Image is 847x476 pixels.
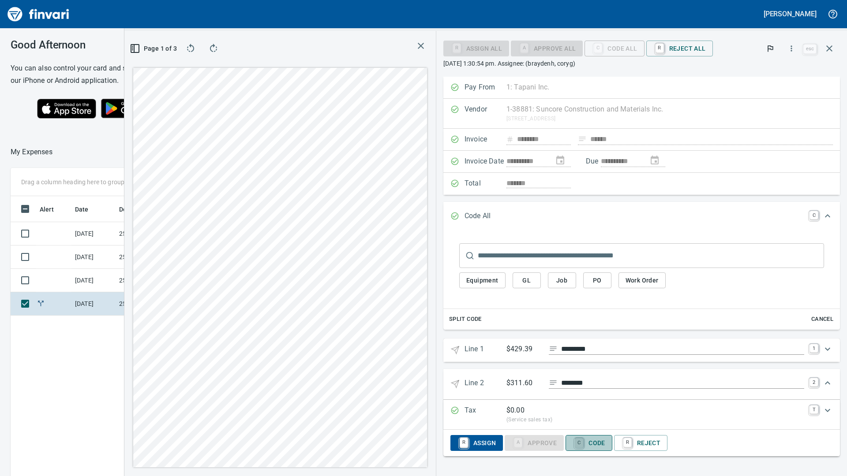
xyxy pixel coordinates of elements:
span: GL [520,275,534,286]
span: Code [573,435,605,450]
a: 2 [810,378,818,387]
a: 1 [810,344,818,353]
a: R [460,438,468,447]
span: Equipment [466,275,498,286]
td: 250502 [116,292,195,316]
p: $311.60 [506,378,542,389]
img: Download on the App Store [37,99,96,119]
div: Coding Required [511,44,583,52]
td: [DATE] [71,292,116,316]
td: 250502 [116,245,195,269]
h5: [PERSON_NAME] [764,9,817,19]
button: More [782,39,801,58]
span: Cancel [810,314,834,324]
button: CCode [566,435,612,451]
button: Page 1 of 3 [131,41,176,56]
button: PO [583,272,611,289]
p: $429.39 [506,344,542,355]
span: Split transaction [36,301,45,306]
div: Code All [585,44,644,52]
button: RAssign [450,435,503,451]
span: Split Code [449,314,482,324]
div: Expand [443,202,840,231]
td: [DATE] [71,245,116,269]
h3: Good Afternoon [11,39,198,51]
div: Coding Required [505,439,564,446]
td: 250502 [116,222,195,245]
button: GL [513,272,541,289]
p: Code All [465,211,506,222]
span: Close invoice [801,38,840,59]
p: $ 0.00 [506,405,525,416]
button: Cancel [808,312,836,326]
p: Drag a column heading here to group the table [21,178,150,186]
div: Expand [443,338,840,362]
span: PO [590,275,604,286]
span: Reject All [653,41,706,56]
a: R [656,43,664,53]
span: Date [75,204,100,215]
a: C [575,438,583,448]
td: 250502 [116,269,195,292]
span: Reject [621,435,660,450]
span: Description [119,204,152,215]
button: Flag [761,39,780,58]
a: esc [803,44,817,54]
img: Finvari [5,4,71,25]
p: [DATE] 1:30:54 pm. Assignee: (braydenh, coryg) [443,59,840,68]
span: Date [75,204,89,215]
button: Job [548,272,576,289]
p: Line 2 [465,378,506,390]
a: R [623,438,632,447]
span: Alert [40,204,65,215]
div: Expand [443,430,840,456]
div: Assign All [443,44,509,52]
div: Expand [443,400,840,430]
td: [DATE] [71,222,116,245]
button: Equipment [459,272,506,289]
span: Description [119,204,164,215]
span: Assign [457,435,496,450]
span: Alert [40,204,54,215]
p: My Expenses [11,147,52,157]
td: [DATE] [71,269,116,292]
a: T [810,405,818,414]
button: Work Order [618,272,666,289]
p: Tax [465,405,506,424]
button: Split Code [447,312,484,326]
h6: You can also control your card and submit expenses from our iPhone or Android application. [11,62,198,87]
img: Get it on Google Play [96,94,172,123]
button: RReject All [646,41,713,56]
span: Page 1 of 3 [135,43,173,54]
span: Work Order [626,275,659,286]
button: [PERSON_NAME] [761,7,819,21]
button: RReject [614,435,667,451]
a: C [810,211,818,219]
nav: breadcrumb [11,147,52,157]
p: (Service sales tax) [506,416,804,424]
span: Job [555,275,569,286]
p: Line 1 [465,344,506,357]
div: Expand [443,369,840,399]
